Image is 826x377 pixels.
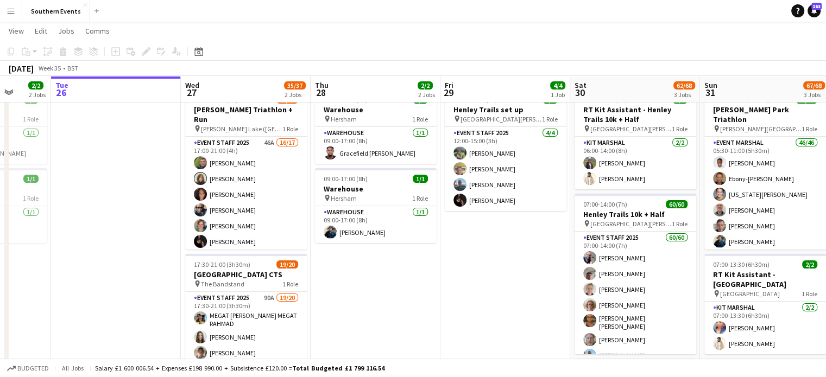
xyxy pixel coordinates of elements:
[445,80,453,90] span: Fri
[185,89,307,250] app-job-card: 17:00-21:00 (4h)16/17[PERSON_NAME] Triathlon + Run [PERSON_NAME] Lake ([GEOGRAPHIC_DATA])1 RoleEv...
[418,91,435,99] div: 2 Jobs
[35,26,47,36] span: Edit
[673,81,695,90] span: 62/68
[29,91,46,99] div: 2 Jobs
[590,220,672,228] span: [GEOGRAPHIC_DATA][PERSON_NAME]
[551,91,565,99] div: 1 Job
[704,254,826,354] app-job-card: 07:00-13:30 (6h30m)2/2RT Kit Assistant - [GEOGRAPHIC_DATA] [GEOGRAPHIC_DATA]1 RoleKit Marshal2/20...
[324,175,368,183] span: 09:00-17:00 (8h)
[292,364,384,372] span: Total Budgeted £1 799 116.54
[575,105,696,124] h3: RT Kit Assistant - Henley Trails 10k + Half
[282,280,298,288] span: 1 Role
[313,86,329,99] span: 28
[461,115,542,123] span: [GEOGRAPHIC_DATA][PERSON_NAME]
[550,81,565,90] span: 4/4
[60,364,86,372] span: All jobs
[804,91,824,99] div: 3 Jobs
[17,365,49,372] span: Budgeted
[184,86,199,99] span: 27
[194,260,250,269] span: 17:30-21:00 (3h30m)
[282,125,298,133] span: 1 Role
[331,115,357,123] span: Hersham
[315,184,437,194] h3: Warehouse
[575,194,696,354] app-job-card: 07:00-14:00 (7h)60/60Henley Trails 10k + Half [GEOGRAPHIC_DATA][PERSON_NAME]1 RoleEvent Staff 202...
[58,26,74,36] span: Jobs
[445,89,566,211] app-job-card: 12:00-15:00 (3h)4/4Henley Trails set up [GEOGRAPHIC_DATA][PERSON_NAME]1 RoleEvent Staff 20254/412...
[284,81,306,90] span: 35/37
[23,115,39,123] span: 1 Role
[704,270,826,289] h3: RT Kit Assistant - [GEOGRAPHIC_DATA]
[4,24,28,38] a: View
[55,80,68,90] span: Tue
[315,206,437,243] app-card-role: Warehouse1/109:00-17:00 (8h)[PERSON_NAME]
[583,200,627,208] span: 07:00-14:00 (7h)
[418,81,433,90] span: 2/2
[445,127,566,211] app-card-role: Event Staff 20254/412:00-15:00 (3h)[PERSON_NAME][PERSON_NAME][PERSON_NAME][PERSON_NAME]
[590,125,672,133] span: [GEOGRAPHIC_DATA][PERSON_NAME]
[443,86,453,99] span: 29
[54,24,79,38] a: Jobs
[185,270,307,279] h3: [GEOGRAPHIC_DATA] CTS
[575,137,696,189] app-card-role: Kit Marshal2/206:00-14:00 (8h)[PERSON_NAME][PERSON_NAME]
[9,63,34,74] div: [DATE]
[331,194,357,202] span: Hersham
[81,24,114,38] a: Comms
[22,1,90,22] button: Southern Events
[445,105,566,114] h3: Henley Trails set up
[811,3,822,10] span: 163
[5,362,51,374] button: Budgeted
[573,86,587,99] span: 30
[276,260,298,269] span: 19/20
[315,105,437,114] h3: Warehouse
[315,127,437,164] app-card-role: Warehouse1/109:00-17:00 (8h)Gracefield [PERSON_NAME]
[315,168,437,243] app-job-card: 09:00-17:00 (8h)1/1Warehouse Hersham1 RoleWarehouse1/109:00-17:00 (8h)[PERSON_NAME]
[720,290,780,298] span: [GEOGRAPHIC_DATA]
[672,220,688,228] span: 1 Role
[803,81,825,90] span: 67/68
[28,81,43,90] span: 2/2
[30,24,52,38] a: Edit
[9,26,24,36] span: View
[412,194,428,202] span: 1 Role
[704,105,826,124] h3: [PERSON_NAME] Park Triathlon
[802,290,817,298] span: 1 Role
[672,125,688,133] span: 1 Role
[95,364,384,372] div: Salary £1 600 006.54 + Expenses £198 990.00 + Subsistence £120.00 =
[720,125,802,133] span: [PERSON_NAME][GEOGRAPHIC_DATA]
[315,80,329,90] span: Thu
[666,200,688,208] span: 60/60
[704,89,826,250] app-job-card: 05:30-11:00 (5h30m)46/46[PERSON_NAME] Park Triathlon [PERSON_NAME][GEOGRAPHIC_DATA]1 RoleEvent Ma...
[23,194,39,202] span: 1 Role
[575,80,587,90] span: Sat
[713,260,770,269] span: 07:00-13:30 (6h30m)
[412,115,428,123] span: 1 Role
[315,89,437,164] app-job-card: 09:00-17:00 (8h)1/1Warehouse Hersham1 RoleWarehouse1/109:00-17:00 (8h)Gracefield [PERSON_NAME]
[23,175,39,183] span: 1/1
[704,80,717,90] span: Sun
[808,4,821,17] a: 163
[704,302,826,354] app-card-role: Kit Marshal2/207:00-13:30 (6h30m)[PERSON_NAME][PERSON_NAME]
[802,260,817,269] span: 2/2
[85,26,110,36] span: Comms
[413,175,428,183] span: 1/1
[802,125,817,133] span: 1 Role
[201,280,244,288] span: The Bandstand
[285,91,305,99] div: 2 Jobs
[575,209,696,219] h3: Henley Trails 10k + Half
[674,91,695,99] div: 3 Jobs
[36,64,63,72] span: Week 35
[54,86,68,99] span: 26
[185,105,307,124] h3: [PERSON_NAME] Triathlon + Run
[201,125,282,133] span: [PERSON_NAME] Lake ([GEOGRAPHIC_DATA])
[185,80,199,90] span: Wed
[542,115,558,123] span: 1 Role
[575,89,696,189] app-job-card: 06:00-14:00 (8h)2/2RT Kit Assistant - Henley Trails 10k + Half [GEOGRAPHIC_DATA][PERSON_NAME]1 Ro...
